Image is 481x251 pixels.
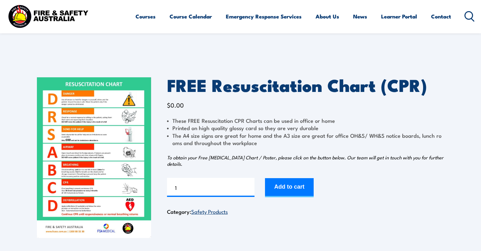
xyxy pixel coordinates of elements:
a: Courses [136,8,156,25]
h1: FREE Resuscitation Chart (CPR) [167,77,444,92]
a: Safety Products [191,207,228,215]
a: About Us [316,8,339,25]
a: Course Calendar [170,8,212,25]
span: $ [167,101,171,109]
bdi: 0.00 [167,101,184,109]
a: Contact [431,8,451,25]
span: Category: [167,207,228,215]
button: Add to cart [265,178,314,197]
em: To obtain your Free [MEDICAL_DATA] Chart / Poster, please click on the button below. Our team wil... [167,154,443,167]
a: News [353,8,367,25]
input: Product quantity [167,178,254,197]
img: FREE Resuscitation Chart - What are the 7 steps to CPR? [37,77,151,238]
li: Printed on high quality glossy card so they are very durable [167,124,444,131]
li: The A4 size signs are great for home and the A3 size are great for office OH&S/ WH&S notice board... [167,132,444,147]
a: Emergency Response Services [226,8,302,25]
li: These FREE Resuscitation CPR Charts can be used in office or home [167,117,444,124]
a: Learner Portal [381,8,417,25]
